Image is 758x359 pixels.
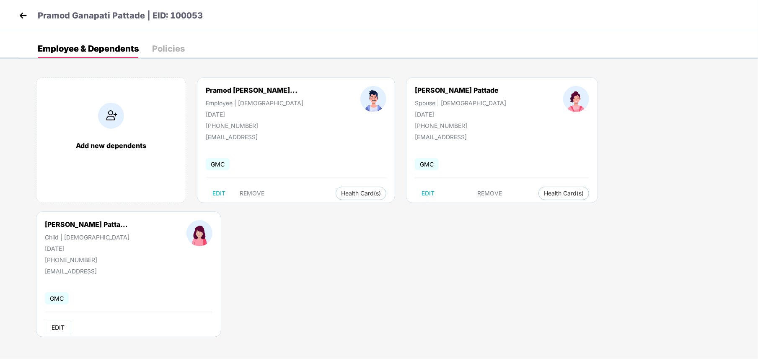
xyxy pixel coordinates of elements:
[38,44,139,53] div: Employee & Dependents
[206,99,303,107] div: Employee | [DEMOGRAPHIC_DATA]
[206,187,232,200] button: EDIT
[186,220,212,246] img: profileImage
[206,158,230,170] span: GMC
[206,86,298,94] div: Pramod [PERSON_NAME]...
[45,234,129,241] div: Child | [DEMOGRAPHIC_DATA]
[415,158,439,170] span: GMC
[341,191,381,195] span: Health Card(s)
[563,86,589,112] img: profileImage
[415,133,499,140] div: [EMAIL_ADDRESS]
[45,292,69,304] span: GMC
[422,190,435,197] span: EDIT
[336,187,386,200] button: Health Card(s)
[45,220,128,229] div: [PERSON_NAME] Patta...
[45,245,129,252] div: [DATE]
[45,141,177,150] div: Add new dependents
[52,324,65,331] span: EDIT
[206,133,290,140] div: [EMAIL_ADDRESS]
[478,190,502,197] span: REMOVE
[544,191,584,195] span: Health Card(s)
[415,111,506,118] div: [DATE]
[212,190,225,197] span: EDIT
[415,122,506,129] div: [PHONE_NUMBER]
[206,111,303,118] div: [DATE]
[152,44,185,53] div: Policies
[415,86,499,94] div: [PERSON_NAME] Pattade
[38,9,203,22] p: Pramod Ganapati Pattade | EID: 100053
[471,187,509,200] button: REMOVE
[45,268,129,275] div: [EMAIL_ADDRESS]
[240,190,264,197] span: REMOVE
[206,122,303,129] div: [PHONE_NUMBER]
[98,103,124,129] img: addIcon
[17,9,29,22] img: back
[45,321,71,334] button: EDIT
[360,86,386,112] img: profileImage
[415,99,506,107] div: Spouse | [DEMOGRAPHIC_DATA]
[538,187,589,200] button: Health Card(s)
[233,187,271,200] button: REMOVE
[415,187,441,200] button: EDIT
[45,256,129,263] div: [PHONE_NUMBER]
